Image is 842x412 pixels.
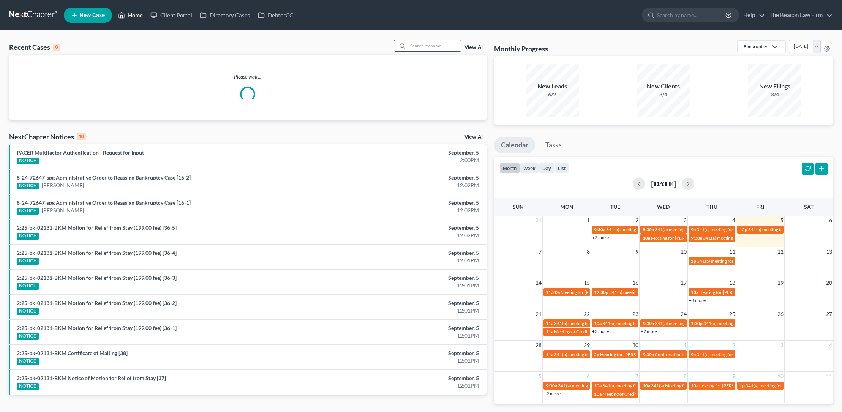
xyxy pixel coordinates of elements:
div: NOTICE [17,258,39,265]
span: Thu [706,204,717,210]
div: 12:01PM [330,357,479,365]
span: 10a [594,391,602,397]
span: 10a [594,320,602,326]
span: 10 [680,247,687,256]
span: 14 [535,278,542,287]
span: 6 [828,216,833,225]
span: 24 [680,309,687,319]
div: 12:02PM [330,182,479,189]
span: 9a [691,227,696,232]
h3: Monthly Progress [494,44,548,53]
span: Hearing for [PERSON_NAME] [699,289,758,295]
span: 28 [535,341,542,350]
span: 9 [731,372,736,381]
span: 20 [825,278,833,287]
span: 9:30a [643,352,654,357]
span: 10a [691,289,698,295]
span: 341(a) meeting for [PERSON_NAME] & [PERSON_NAME] [558,383,671,388]
span: 11 [825,372,833,381]
div: 2:00PM [330,156,479,164]
span: 9a [691,352,696,357]
span: 15 [583,278,591,287]
div: NOTICE [17,283,39,290]
span: Sun [513,204,524,210]
div: September, 5 [330,199,479,207]
span: 8 [586,247,591,256]
a: 2:25-bk-02131-BKM Certificate of Mailing [38] [17,350,128,356]
span: 30 [632,341,639,350]
span: 12 [777,247,784,256]
span: Meeting of Creditors for [PERSON_NAME] & [PERSON_NAME] [602,391,727,397]
span: 1:30p [691,320,703,326]
a: [PERSON_NAME] [42,182,84,189]
span: Fri [756,204,764,210]
span: 341(a) meeting for [PERSON_NAME] [703,235,776,241]
span: 13 [825,247,833,256]
a: +2 more [641,328,657,334]
span: 26 [777,309,784,319]
div: New Leads [526,82,579,91]
span: 2 [731,341,736,350]
div: 12:02PM [330,232,479,239]
span: 1p [739,383,745,388]
span: 341(a) meeting for [PERSON_NAME] [703,320,777,326]
a: 2:25-bk-02131-BKM Notice of Motion for Relief from Stay [37] [17,375,166,381]
span: 341(a) meeting for [PERSON_NAME] [554,352,627,357]
span: 5p [691,258,696,264]
div: 3/4 [748,91,801,98]
span: 3 [683,216,687,225]
a: 2:25-bk-02131-BKM Motion for Relief from Stay (199.00 fee) [36-2] [17,300,177,306]
button: month [499,163,520,173]
span: 341(a) meeting for [PERSON_NAME] [602,320,676,326]
span: 17 [680,278,687,287]
a: +2 more [544,391,561,396]
a: View All [464,45,483,50]
a: +3 more [592,328,609,334]
div: NOTICE [17,158,39,164]
h2: [DATE] [651,180,676,188]
span: 10a [594,383,602,388]
span: 19 [777,278,784,287]
span: 7 [635,372,639,381]
a: Home [114,8,147,22]
span: 9:30a [594,227,605,232]
span: 11a [546,320,553,326]
div: 12:02PM [330,207,479,214]
a: The Beacon Law Firm [766,8,833,22]
span: Hearing for [PERSON_NAME] and [PERSON_NAME] [600,352,704,357]
span: 9:30a [691,235,702,241]
span: Sat [804,204,814,210]
span: 341(a) meeting for [PERSON_NAME] [697,227,770,232]
div: September, 5 [330,349,479,357]
div: September, 5 [330,249,479,257]
a: Tasks [539,137,569,153]
span: 8 [683,372,687,381]
div: September, 5 [330,174,479,182]
span: 1 [683,341,687,350]
span: 31 [535,216,542,225]
a: View All [464,134,483,140]
span: 10 [777,372,784,381]
span: 11:20a [546,289,560,295]
input: Search by name... [408,40,461,51]
span: 2 [635,216,639,225]
span: Meeting for [PERSON_NAME] [651,235,711,241]
span: Tue [610,204,620,210]
div: 6/2 [526,91,579,98]
a: +2 more [592,235,609,240]
span: 4 [828,341,833,350]
a: [PERSON_NAME] [42,207,84,214]
a: 8-24-72647-spg Administrative Order to Reassign Bankruptcy Case [16-2] [17,174,191,181]
span: 7 [538,247,542,256]
div: NOTICE [17,383,39,390]
div: NOTICE [17,308,39,315]
div: September, 5 [330,149,479,156]
div: NOTICE [17,233,39,240]
span: 341(a) meeting for [PERSON_NAME] [655,227,728,232]
span: 16 [632,278,639,287]
div: New Filings [748,82,801,91]
span: 4 [731,216,736,225]
a: Help [739,8,765,22]
span: 21 [535,309,542,319]
span: hearing for [PERSON_NAME] [699,383,758,388]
